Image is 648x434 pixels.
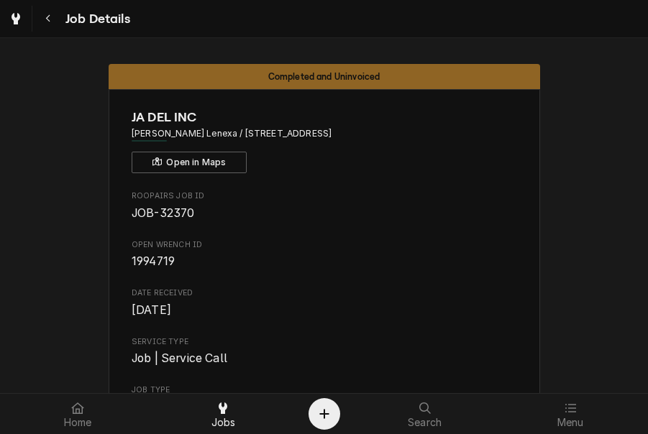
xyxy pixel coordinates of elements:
span: Job Details [61,9,130,29]
span: Date Received [132,287,516,299]
span: Search [408,417,442,428]
span: Service Type [132,350,516,367]
span: Name [132,108,516,127]
span: Date Received [132,302,516,319]
a: Search [353,397,497,431]
a: Menu [498,397,642,431]
span: Address [132,127,516,140]
div: Job Type [132,384,516,415]
a: Jobs [151,397,295,431]
span: Home [64,417,92,428]
span: Completed and Uninvoiced [268,72,380,81]
span: JOB-32370 [132,206,194,220]
button: Open in Maps [132,152,247,173]
span: Roopairs Job ID [132,190,516,202]
div: Status [109,64,540,89]
span: Open Wrench ID [132,239,516,251]
button: Navigate back [35,6,61,32]
span: Menu [557,417,584,428]
span: Roopairs Job ID [132,205,516,222]
button: Create Object [309,398,340,430]
span: Open Wrench ID [132,253,516,270]
span: [DATE] [132,303,171,317]
a: Home [6,397,150,431]
div: Date Received [132,287,516,318]
span: Service Type [132,336,516,348]
div: Service Type [132,336,516,367]
span: Job Type [132,384,516,396]
span: Job | Service Call [132,351,227,365]
div: Open Wrench ID [132,239,516,270]
div: Client Information [132,108,516,173]
span: 1994719 [132,254,175,268]
span: Jobs [211,417,236,428]
a: Go to Jobs [3,6,29,32]
div: Roopairs Job ID [132,190,516,221]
